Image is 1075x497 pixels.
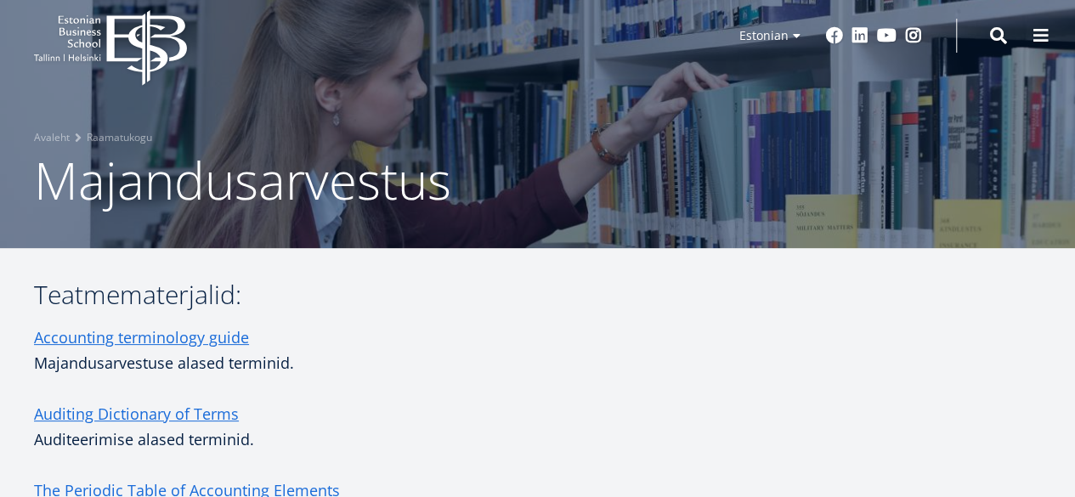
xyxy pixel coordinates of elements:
[34,350,667,376] p: Majandusarvestuse alased terminid.
[905,27,922,44] a: Instagram
[34,401,667,452] p: Auditeerimise alased terminid.
[34,401,239,426] a: Auditing Dictionary of Terms
[34,282,667,308] h3: Teatmematerjalid:
[34,129,70,146] a: Avaleht
[826,27,843,44] a: Facebook
[877,27,897,44] a: Youtube
[34,145,451,215] span: Majandusarvestus
[34,325,249,350] a: Accounting terminology guide
[87,129,152,146] a: Raamatukogu
[852,27,868,44] a: Linkedin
